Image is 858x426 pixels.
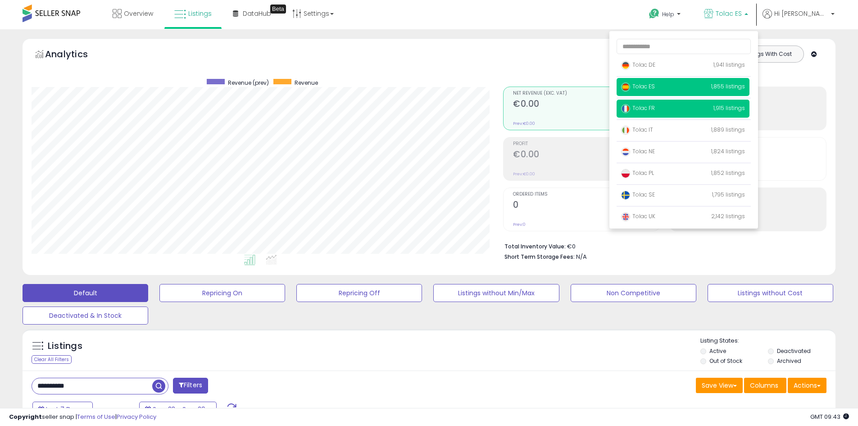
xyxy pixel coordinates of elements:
[711,169,745,177] span: 1,852 listings
[621,169,630,178] img: poland.png
[173,378,208,394] button: Filters
[513,171,535,177] small: Prev: €0.00
[621,147,630,156] img: netherlands.png
[32,355,72,364] div: Clear All Filters
[296,284,422,302] button: Repricing Off
[295,79,318,87] span: Revenue
[750,381,778,390] span: Columns
[513,192,660,197] span: Ordered Items
[709,347,726,355] label: Active
[228,79,269,87] span: Revenue (prev)
[734,48,801,60] button: Listings With Cost
[270,5,286,14] div: Tooltip anchor
[711,82,745,90] span: 1,855 listings
[713,61,745,69] span: 1,941 listings
[159,284,285,302] button: Repricing On
[48,340,82,353] h5: Listings
[700,337,835,345] p: Listing States:
[513,149,660,161] h2: €0.00
[810,412,849,421] span: 2025-10-7 09:43 GMT
[649,8,660,19] i: Get Help
[621,191,630,200] img: sweden.png
[513,91,660,96] span: Net Revenue (Exc. VAT)
[621,169,654,177] span: Tolac PL
[188,9,212,18] span: Listings
[642,1,690,29] a: Help
[744,378,786,393] button: Columns
[708,284,833,302] button: Listings without Cost
[621,82,630,92] img: spain.png
[711,212,745,220] span: 2,142 listings
[711,147,745,155] span: 1,824 listings
[94,406,136,414] span: Compared to:
[504,253,575,261] b: Short Term Storage Fees:
[504,240,820,251] li: €0
[576,252,587,261] span: N/A
[709,357,742,365] label: Out of Stock
[621,82,655,90] span: Tolac ES
[621,212,655,220] span: Tolac UK
[716,9,742,18] span: Tolac ES
[788,378,826,393] button: Actions
[243,9,271,18] span: DataHub
[712,191,745,198] span: 1,795 listings
[777,347,811,355] label: Deactivated
[621,212,630,221] img: uk.png
[9,413,156,421] div: seller snap | |
[504,243,566,250] b: Total Inventory Value:
[621,61,630,70] img: germany.png
[621,104,630,113] img: france.png
[124,9,153,18] span: Overview
[139,402,217,417] button: Sep-23 - Sep-29
[433,284,559,302] button: Listings without Min/Max
[9,412,42,421] strong: Copyright
[513,142,660,147] span: Profit
[621,191,655,198] span: Tolac SE
[45,48,105,63] h5: Analytics
[662,10,674,18] span: Help
[153,405,205,414] span: Sep-23 - Sep-29
[774,9,828,18] span: Hi [PERSON_NAME]
[23,307,148,325] button: Deactivated & In Stock
[513,200,660,212] h2: 0
[711,126,745,133] span: 1,889 listings
[513,222,526,227] small: Prev: 0
[513,99,660,111] h2: €0.00
[621,147,655,155] span: Tolac NE
[32,402,93,417] button: Last 7 Days
[763,9,835,29] a: Hi [PERSON_NAME]
[621,126,653,133] span: Tolac IT
[696,378,743,393] button: Save View
[513,121,535,126] small: Prev: €0.00
[621,126,630,135] img: italy.png
[713,104,745,112] span: 1,915 listings
[621,61,655,69] span: Tolac DE
[77,412,115,421] a: Terms of Use
[621,104,655,112] span: Tolac FR
[46,405,82,414] span: Last 7 Days
[571,284,696,302] button: Non Competitive
[117,412,156,421] a: Privacy Policy
[23,284,148,302] button: Default
[777,357,801,365] label: Archived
